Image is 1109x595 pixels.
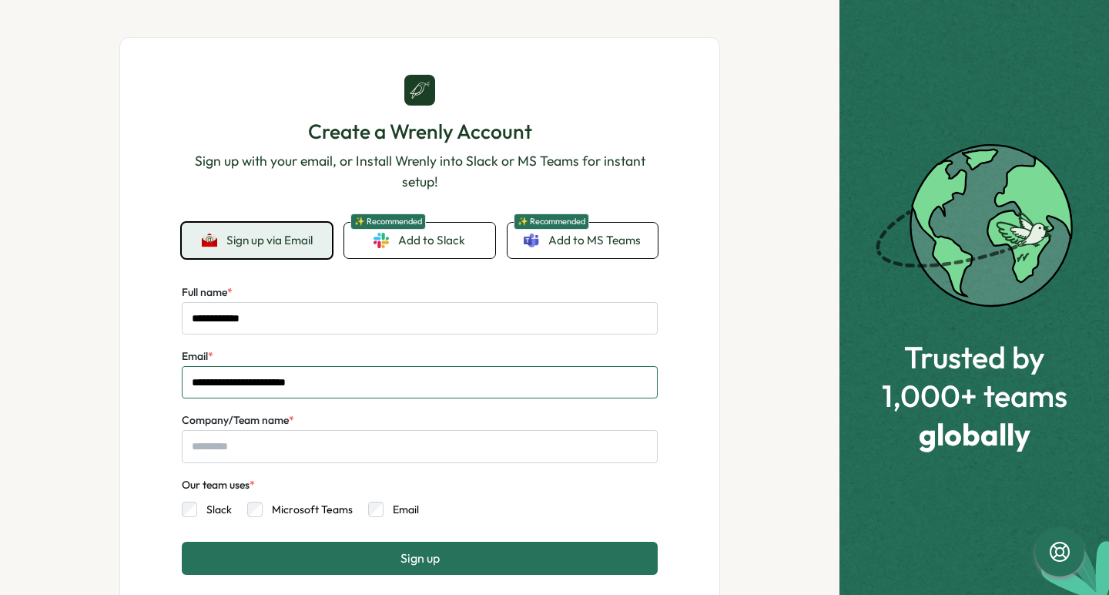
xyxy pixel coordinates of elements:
[197,502,232,517] label: Slack
[344,223,494,258] a: ✨ RecommendedAdd to Slack
[548,232,641,249] span: Add to MS Teams
[263,502,353,517] label: Microsoft Teams
[226,234,313,247] span: Sign up via Email
[182,223,332,258] button: Sign up via Email
[384,502,419,517] label: Email
[350,213,426,230] span: ✨ Recommended
[182,348,213,365] label: Email
[882,378,1067,412] span: 1,000+ teams
[398,232,465,249] span: Add to Slack
[508,223,658,258] a: ✨ RecommendedAdd to MS Teams
[182,412,294,429] label: Company/Team name
[182,151,658,192] p: Sign up with your email, or Install Wrenly into Slack or MS Teams for instant setup!
[400,551,440,565] span: Sign up
[182,542,658,574] button: Sign up
[182,284,233,301] label: Full name
[514,213,589,230] span: ✨ Recommended
[882,340,1067,374] span: Trusted by
[182,118,658,145] h1: Create a Wrenly Account
[182,477,255,494] div: Our team uses
[882,417,1067,451] span: globally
